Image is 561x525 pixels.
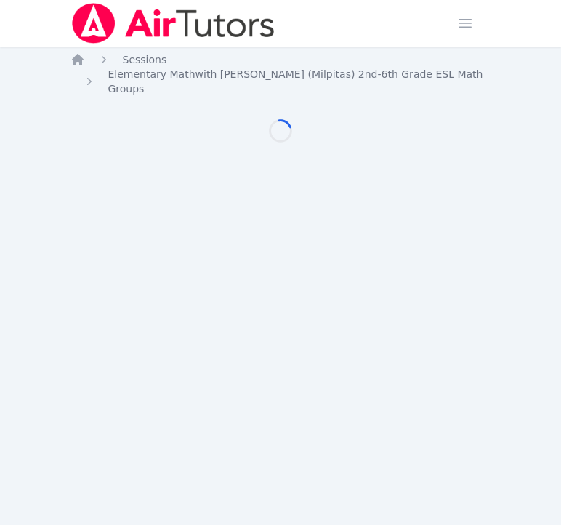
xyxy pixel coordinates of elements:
a: Elementary Mathwith [PERSON_NAME] (Milpitas) 2nd-6th Grade ESL Math Groups [108,67,491,96]
img: Air Tutors [70,3,276,44]
a: Sessions [123,52,167,67]
span: Sessions [123,54,167,65]
nav: Breadcrumb [70,52,491,96]
span: Elementary Math with [PERSON_NAME] (Milpitas) 2nd-6th Grade ESL Math Groups [108,68,483,95]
